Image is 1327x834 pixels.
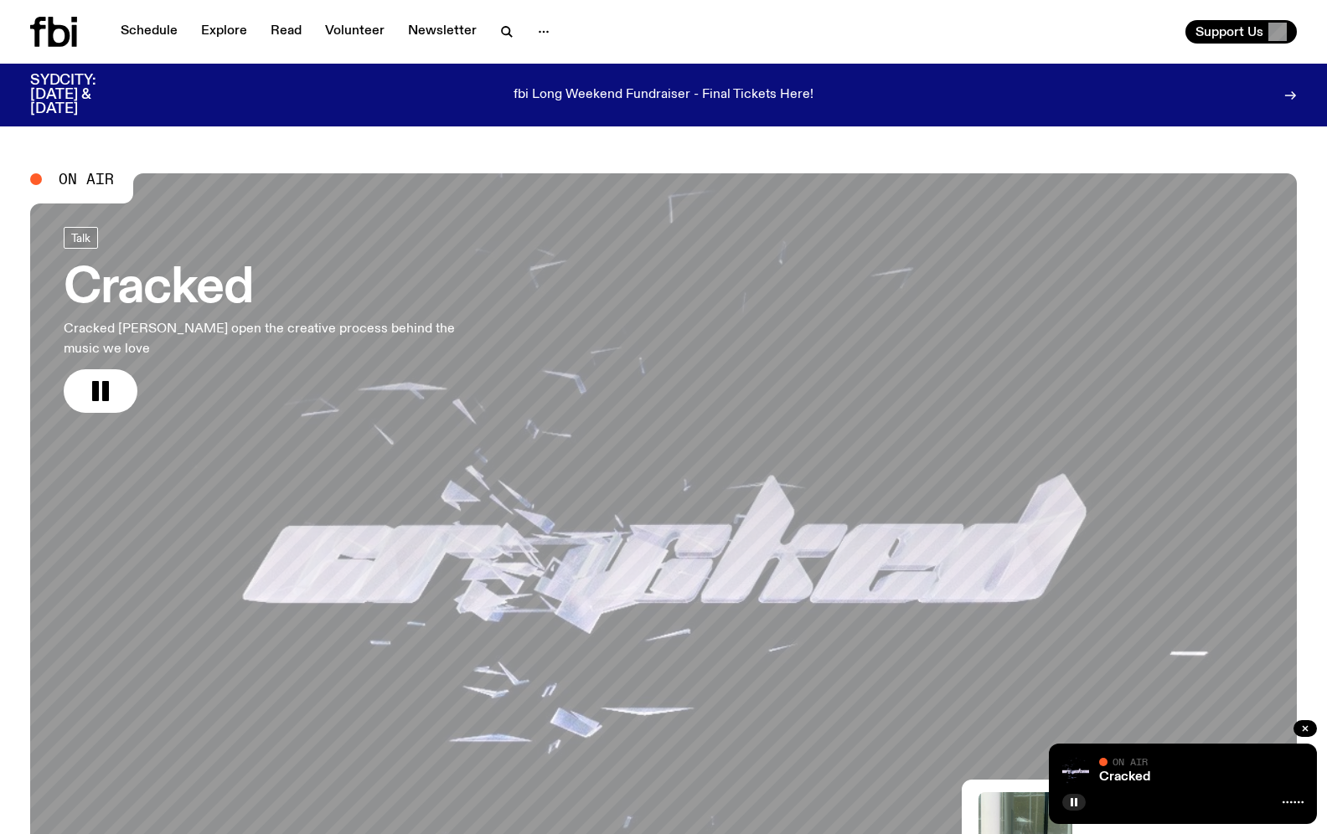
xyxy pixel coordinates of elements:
[71,231,90,244] span: Talk
[398,20,487,44] a: Newsletter
[1185,20,1297,44] button: Support Us
[1062,757,1089,784] img: Logo for Podcast Cracked. Black background, with white writing, with glass smashing graphics
[514,88,813,103] p: fbi Long Weekend Fundraiser - Final Tickets Here!
[1113,756,1148,767] span: On Air
[261,20,312,44] a: Read
[315,20,395,44] a: Volunteer
[64,227,493,413] a: CrackedCracked [PERSON_NAME] open the creative process behind the music we love
[1099,770,1150,784] a: Cracked
[111,20,188,44] a: Schedule
[64,319,493,359] p: Cracked [PERSON_NAME] open the creative process behind the music we love
[64,265,493,312] h3: Cracked
[59,172,114,187] span: On Air
[191,20,257,44] a: Explore
[64,227,98,249] a: Talk
[30,74,137,116] h3: SYDCITY: [DATE] & [DATE]
[1195,24,1263,39] span: Support Us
